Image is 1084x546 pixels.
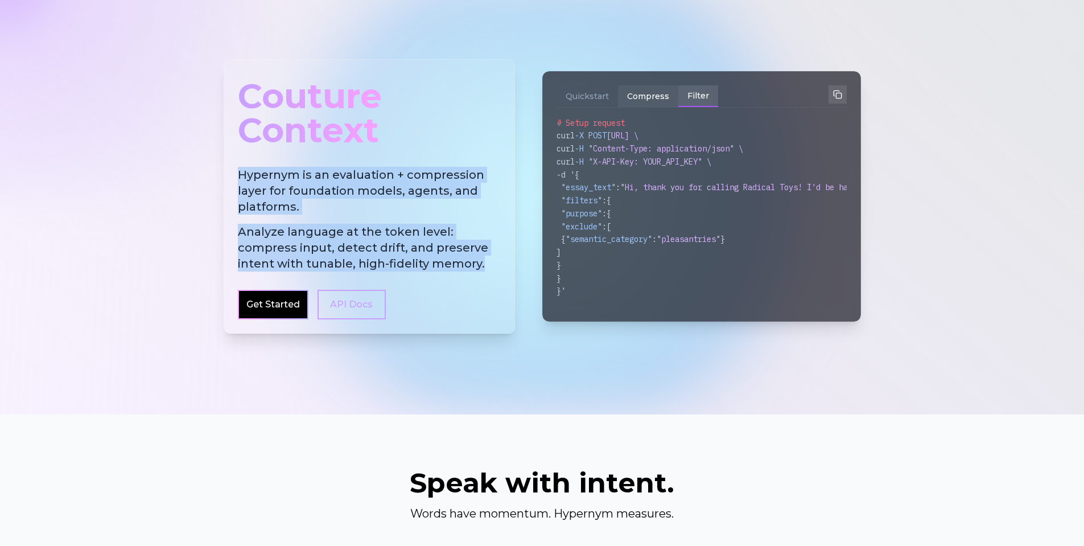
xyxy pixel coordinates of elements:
[238,73,501,153] div: Couture Context
[602,208,611,219] span: : {
[561,221,602,232] span: "exclude"
[557,247,561,257] span: ]
[246,298,300,311] a: Get Started
[720,234,725,244] span: }
[678,85,718,107] button: Filter
[575,130,607,141] span: -X POST
[602,221,611,232] span: : [
[652,234,657,244] span: :
[318,290,386,319] a: API Docs
[561,195,602,206] span: "filters"
[557,286,566,296] span: }'
[657,234,720,244] span: "pleasantries"
[593,157,711,167] span: X-API-Key: YOUR_API_KEY" \
[575,143,593,154] span: -H "
[607,130,638,141] span: [URL] \
[557,118,625,128] span: # Setup request
[620,182,1071,192] span: "Hi, thank you for calling Radical Toys! I'd be happy to help with your shipping or returns issue."
[324,506,761,522] p: Words have momentum. Hypernym measures.
[593,143,743,154] span: Content-Type: application/json" \
[238,224,501,272] span: Analyze language at the token level: compress input, detect drift, and preserve intent with tunab...
[238,167,501,272] h2: Hypernym is an evaluation + compression layer for foundation models, agents, and platforms.
[561,182,616,192] span: "essay_text"
[557,143,575,154] span: curl
[616,182,620,192] span: :
[829,85,847,104] button: Copy to clipboard
[602,195,611,206] span: : {
[557,85,618,107] button: Quickstart
[557,260,561,270] span: }
[557,130,575,141] span: curl
[561,208,602,219] span: "purpose"
[557,157,575,167] span: curl
[557,234,566,244] span: {
[557,273,561,284] span: }
[575,157,593,167] span: -H "
[224,469,861,496] h2: Speak with intent.
[557,170,579,180] span: -d '{
[618,85,678,107] button: Compress
[566,234,652,244] span: "semantic_category"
